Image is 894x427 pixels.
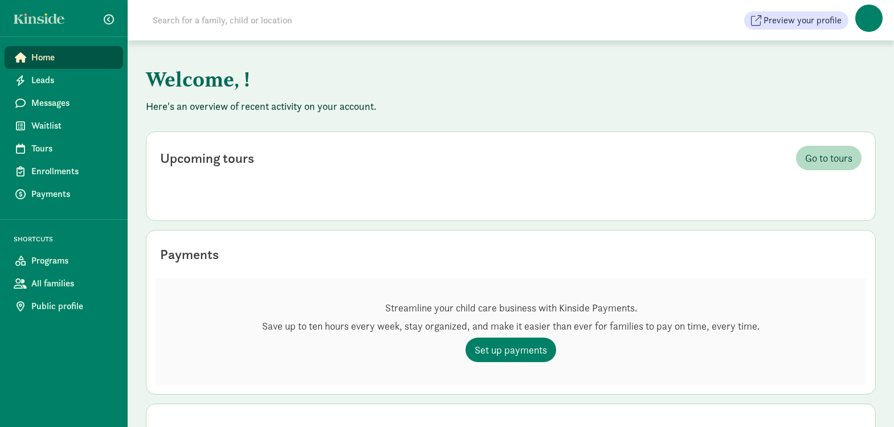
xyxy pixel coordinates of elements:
[5,183,123,206] a: Payments
[796,146,862,170] a: Go to tours
[5,272,123,295] a: All families
[805,150,852,166] span: Go to tours
[31,96,114,110] span: Messages
[31,254,114,268] span: Programs
[31,142,114,155] span: Tours
[146,9,466,32] input: Search for a family, child or location
[31,119,114,133] span: Waitlist
[160,244,219,265] div: Payments
[31,51,114,64] span: Home
[5,46,123,69] a: Home
[146,100,876,113] p: Here's an overview of recent activity on your account.
[262,319,760,333] p: Save up to ten hours every week, stay organized, and make it easier than ever for families to pay...
[466,338,556,362] a: Set up payments
[5,114,123,137] a: Waitlist
[5,137,123,160] a: Tours
[31,299,114,313] span: Public profile
[5,249,123,272] a: Programs
[5,92,123,114] a: Messages
[764,14,842,27] span: Preview your profile
[31,165,114,178] span: Enrollments
[5,69,123,92] a: Leads
[31,277,114,290] span: All families
[160,148,254,169] div: Upcoming tours
[5,160,123,183] a: Enrollments
[5,295,123,318] a: Public profile
[31,73,114,87] span: Leads
[475,342,547,358] span: Set up payments
[262,301,760,315] p: Streamline your child care business with Kinside Payments.
[744,11,848,30] button: Preview your profile
[146,59,710,100] h1: Welcome, !
[31,187,114,201] span: Payments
